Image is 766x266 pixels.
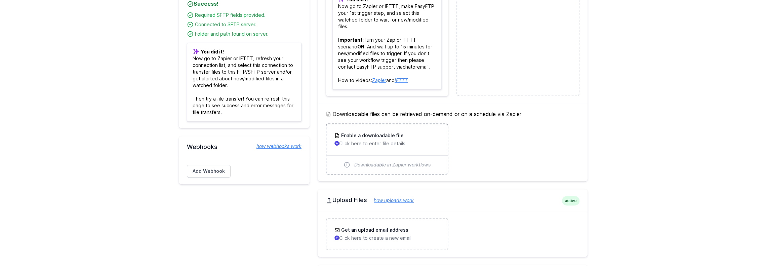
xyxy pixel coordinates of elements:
[201,49,224,54] b: You did it!
[187,165,231,178] a: Add Webhook
[250,143,301,150] a: how webhooks work
[195,12,301,18] div: Required SFTP fields provided.
[326,219,448,250] a: Get an upload email address Click here to create a new email
[340,132,404,139] h3: Enable a downloadable file
[334,140,440,147] p: Click here to enter file details
[417,64,429,70] a: email
[403,64,412,70] a: chat
[338,37,364,43] b: Important:
[334,235,440,241] p: Click here to create a new email
[326,110,579,118] h5: Downloadable files can be retrieved on-demand or on a schedule via Zapier
[357,44,364,49] b: ON
[367,197,414,203] a: how uploads work
[326,124,448,174] a: Enable a downloadable file Click here to enter file details Downloadable in Zapier workflows
[732,232,758,258] iframe: Drift Widget Chat Controller
[395,77,408,83] a: IFTTT
[195,21,301,28] div: Connected to SFTP server.
[354,161,431,168] span: Downloadable in Zapier workflows
[372,77,386,83] a: Zapier
[562,196,579,205] span: active
[326,196,579,204] h2: Upload Files
[340,227,408,233] h3: Get an upload email address
[195,31,301,37] div: Folder and path found on server.
[187,143,301,151] h2: Webhooks
[187,43,301,121] p: Now go to Zapier or IFTTT, refresh your connection list, and select this connection to transfer f...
